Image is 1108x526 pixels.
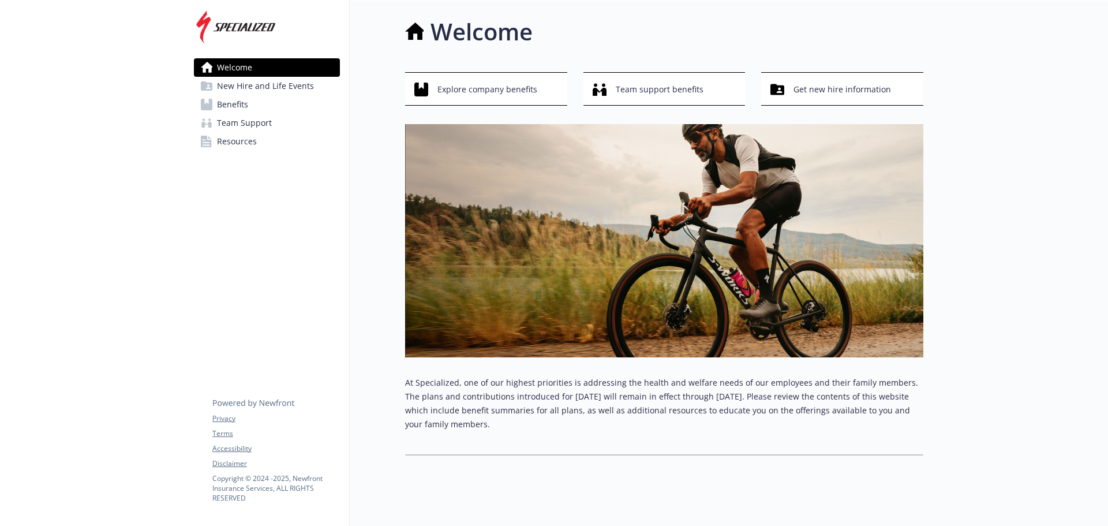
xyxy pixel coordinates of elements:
[405,376,923,431] p: At Specialized, one of our highest priorities is addressing the health and welfare needs of our e...
[194,95,340,114] a: Benefits
[405,124,923,357] img: overview page banner
[217,95,248,114] span: Benefits
[405,72,567,106] button: Explore company benefits
[212,443,339,454] a: Accessibility
[212,473,339,503] p: Copyright © 2024 - 2025 , Newfront Insurance Services, ALL RIGHTS RESERVED
[616,79,703,100] span: Team support benefits
[212,458,339,469] a: Disclaimer
[194,77,340,95] a: New Hire and Life Events
[793,79,891,100] span: Get new hire information
[431,14,533,49] h1: Welcome
[194,114,340,132] a: Team Support
[583,72,746,106] button: Team support benefits
[761,72,923,106] button: Get new hire information
[212,428,339,439] a: Terms
[217,132,257,151] span: Resources
[217,58,252,77] span: Welcome
[217,77,314,95] span: New Hire and Life Events
[194,58,340,77] a: Welcome
[194,132,340,151] a: Resources
[437,79,537,100] span: Explore company benefits
[212,413,339,424] a: Privacy
[217,114,272,132] span: Team Support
